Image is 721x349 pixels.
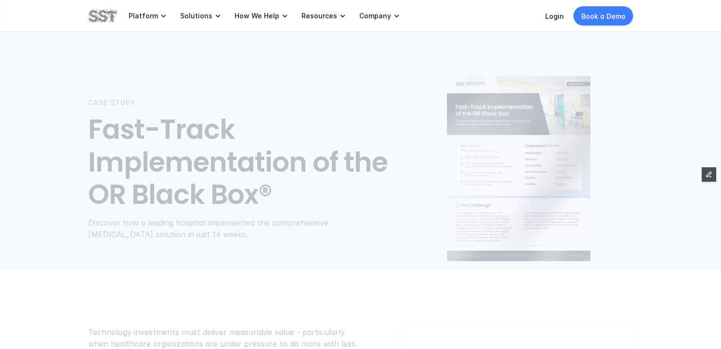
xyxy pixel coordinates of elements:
[545,12,564,20] a: Login
[88,114,405,211] h1: Fast-Track Implementation of the OR Black Box®
[359,12,391,20] p: Company
[447,76,590,261] img: Case study cover image
[302,12,337,20] p: Resources
[581,11,626,21] p: Book a Demo
[180,12,212,20] p: Solutions
[88,217,373,240] p: Discover how a leading hospital implemented the comprehensive [MEDICAL_DATA] solution in just 14 ...
[129,12,158,20] p: Platform
[574,6,633,26] a: Book a Demo
[88,97,405,108] p: Case Study
[88,8,117,24] img: SST logo
[235,12,279,20] p: How We Help
[702,167,716,182] button: Edit Framer Content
